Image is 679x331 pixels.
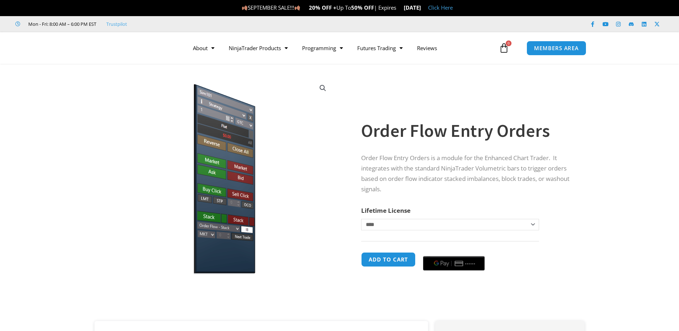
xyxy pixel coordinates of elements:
img: 🍂 [242,5,247,10]
button: Buy with GPay [423,256,485,270]
a: Reviews [410,40,444,56]
a: 0 [488,38,520,58]
a: View full-screen image gallery [316,82,329,95]
text: •••••• [466,261,476,266]
a: Futures Trading [350,40,410,56]
span: Mon - Fri: 8:00 AM – 6:00 PM EST [26,20,96,28]
img: LogoAI | Affordable Indicators – NinjaTrader [83,35,160,61]
h1: Order Flow Entry Orders [361,118,570,143]
img: 🍂 [295,5,300,10]
img: orderflow entry [105,76,335,274]
iframe: Secure payment input frame [422,251,486,252]
img: ⌛ [397,5,402,10]
span: SEPTEMBER SALE!!! Up To | Expires [242,4,404,11]
a: About [186,40,222,56]
label: Lifetime License [361,206,411,215]
strong: [DATE] [404,4,421,11]
nav: Menu [186,40,497,56]
strong: 50% OFF [351,4,374,11]
a: MEMBERS AREA [527,41,586,56]
button: Add to cart [361,252,416,267]
p: Order Flow Entry Orders is a module for the Enhanced Chart Trader. It integrates with the standar... [361,153,570,195]
a: NinjaTrader Products [222,40,295,56]
span: MEMBERS AREA [534,45,579,51]
a: Trustpilot [106,20,127,28]
span: 0 [506,40,511,46]
strong: 20% OFF + [309,4,336,11]
a: Click Here [428,4,453,11]
a: Programming [295,40,350,56]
